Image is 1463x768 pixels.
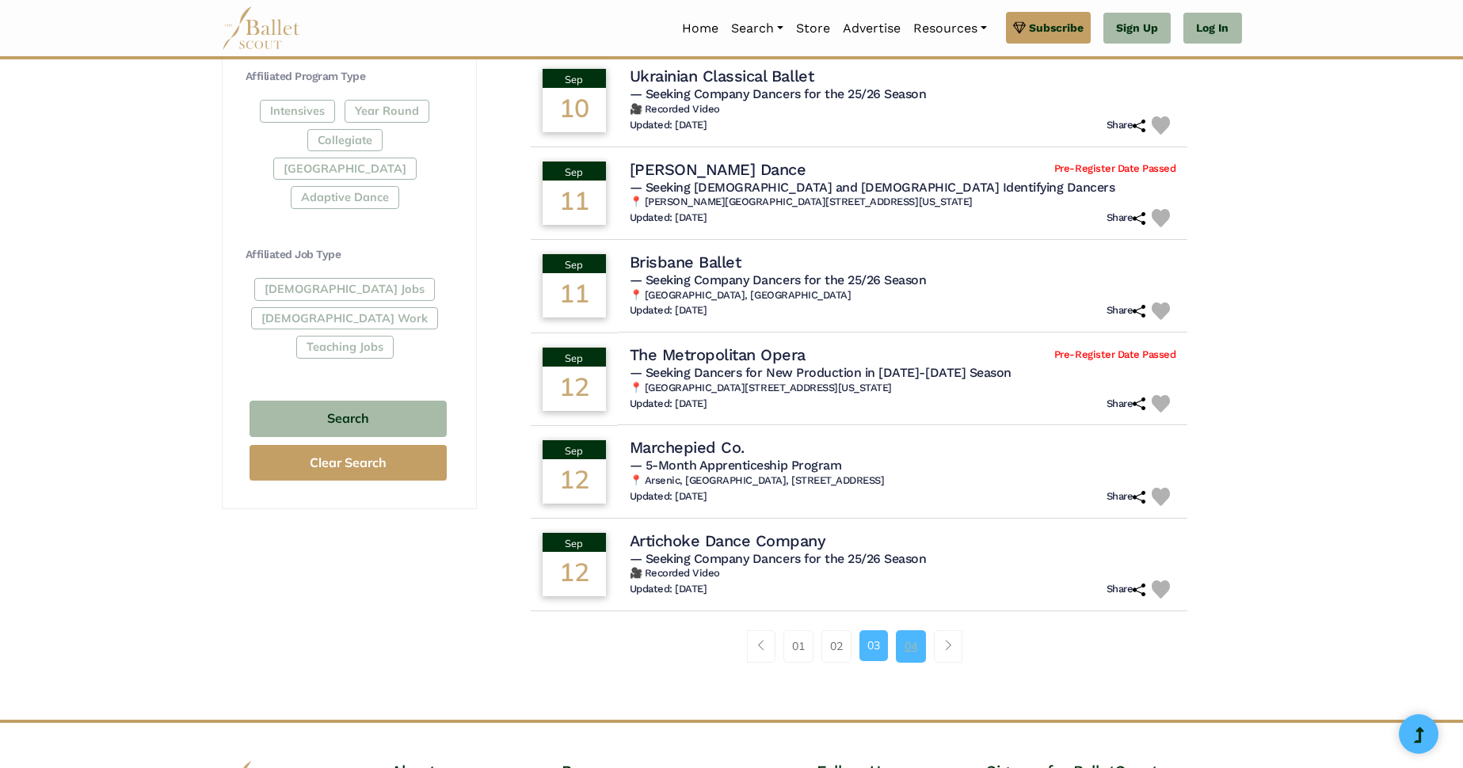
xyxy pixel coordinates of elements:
h6: Share [1107,490,1146,504]
h4: Brisbane Ballet [630,252,741,272]
h4: Affiliated Program Type [246,69,451,85]
a: Resources [907,12,993,45]
a: 03 [859,630,888,660]
a: 01 [783,630,813,662]
nav: Page navigation example [747,630,971,662]
div: Sep [543,254,606,273]
h6: Updated: [DATE] [630,583,707,596]
h4: [PERSON_NAME] Dance [630,159,806,180]
h6: 📍 [PERSON_NAME][GEOGRAPHIC_DATA][STREET_ADDRESS][US_STATE] [630,196,1176,209]
div: 10 [543,88,606,132]
div: Sep [543,533,606,552]
a: Sign Up [1103,13,1171,44]
a: Log In [1183,13,1241,44]
h6: Updated: [DATE] [630,490,707,504]
div: Sep [543,348,606,367]
h6: Share [1107,397,1146,411]
h6: 📍 [GEOGRAPHIC_DATA], [GEOGRAPHIC_DATA] [630,289,1176,302]
span: Subscribe [1029,19,1084,36]
span: — Seeking Company Dancers for the 25/26 Season [630,86,927,101]
h6: 🎥 Recorded Video [630,567,1176,580]
h6: Updated: [DATE] [630,397,707,411]
h4: The Metropolitan Opera [630,344,806,365]
h6: 🎥 Recorded Video [630,103,1176,116]
a: Store [790,12,836,45]
div: 12 [543,367,606,411]
span: — 5-Month Apprenticeship Program [630,458,842,473]
h4: Artichoke Dance Company [630,530,826,551]
a: 02 [821,630,852,662]
div: Sep [543,69,606,88]
h6: Updated: [DATE] [630,211,707,225]
a: Advertise [836,12,907,45]
a: Subscribe [1006,12,1091,44]
span: — Seeking Company Dancers for the 25/26 Season [630,272,927,287]
a: Home [676,12,725,45]
button: Clear Search [250,445,447,481]
div: 12 [543,459,606,504]
span: — Seeking Company Dancers for the 25/26 Season [630,551,927,566]
h6: 📍 [GEOGRAPHIC_DATA][STREET_ADDRESS][US_STATE] [630,382,1176,395]
span: Pre-Register Date Passed [1054,348,1175,362]
a: 04 [896,630,926,662]
a: Search [725,12,790,45]
img: gem.svg [1013,19,1026,36]
h6: 📍 Arsenic, [GEOGRAPHIC_DATA], [STREET_ADDRESS] [630,474,1176,488]
div: Sep [543,162,606,181]
span: — Seeking Dancers for New Production in [DATE]-[DATE] Season [630,365,1012,380]
h4: Ukrainian Classical Ballet [630,66,814,86]
div: 11 [543,273,606,317]
button: Search [250,401,447,438]
div: Sep [543,440,606,459]
h6: Share [1107,211,1146,225]
h6: Updated: [DATE] [630,304,707,317]
h4: Affiliated Job Type [246,247,451,263]
h6: Share [1107,119,1146,132]
div: 11 [543,181,606,225]
h6: Updated: [DATE] [630,119,707,132]
span: Pre-Register Date Passed [1054,162,1175,176]
h4: Marchepied Co. [630,437,745,458]
div: 12 [543,552,606,596]
h6: Share [1107,583,1146,596]
span: — Seeking [DEMOGRAPHIC_DATA] and [DEMOGRAPHIC_DATA] Identifying Dancers [630,180,1115,195]
h6: Share [1107,304,1146,317]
